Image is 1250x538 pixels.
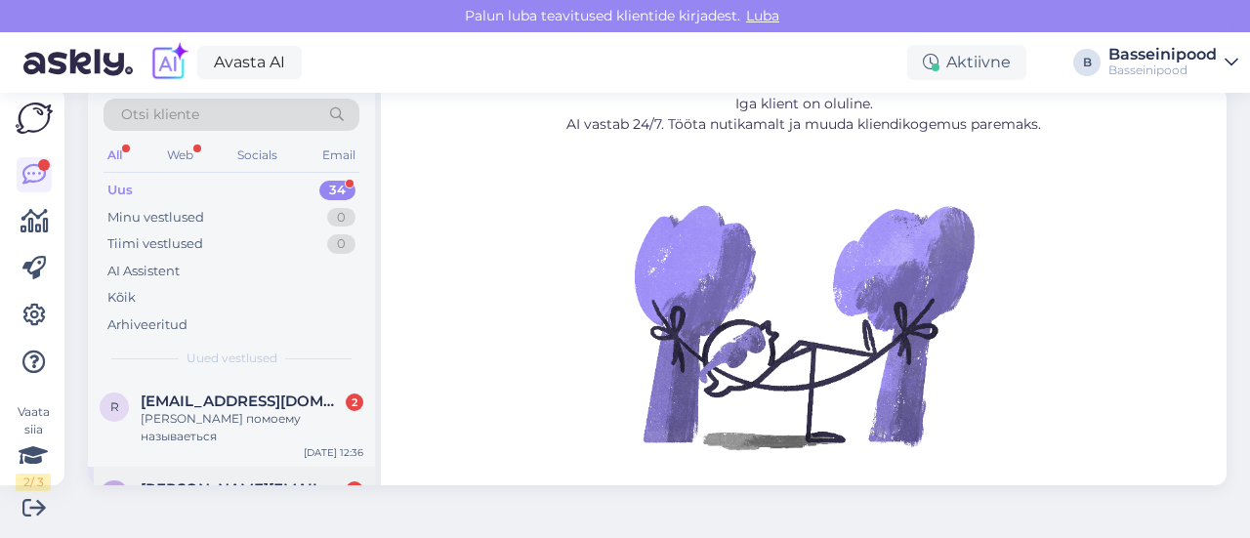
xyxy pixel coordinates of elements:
img: Askly Logo [16,103,53,134]
div: Basseinipood [1108,47,1217,62]
a: BasseinipoodBasseinipood [1108,47,1238,78]
div: Vaata siia [16,403,51,491]
img: explore-ai [148,42,189,83]
img: No Chat active [628,150,979,502]
div: Kõik [107,288,136,308]
div: 0 [327,234,355,254]
div: Minu vestlused [107,208,204,228]
span: Andrei@kissolovo.ru [141,480,344,498]
span: Otsi kliente [121,104,199,125]
div: Web [163,143,197,168]
div: Arhiveeritud [107,315,187,335]
div: [PERSON_NAME] помоему называеться [141,410,363,445]
div: 0 [327,208,355,228]
div: Aktiivne [907,45,1026,80]
div: Uus [107,181,133,200]
div: Email [318,143,359,168]
span: roza.71@inbox.ru [141,393,344,410]
a: Avasta AI [197,46,302,79]
span: Luba [740,7,785,24]
div: 2 / 3 [16,474,51,491]
div: [DATE] 12:36 [304,445,363,460]
div: All [104,143,126,168]
span: r [110,399,119,414]
div: Tiimi vestlused [107,234,203,254]
div: 2 [346,393,363,411]
div: 1 [346,481,363,499]
span: Uued vestlused [187,350,277,367]
div: Socials [233,143,281,168]
div: B [1073,49,1101,76]
div: AI Assistent [107,262,180,281]
div: 34 [319,181,355,200]
div: Basseinipood [1108,62,1217,78]
p: Iga klient on oluline. AI vastab 24/7. Tööta nutikamalt ja muuda kliendikogemus paremaks. [520,94,1088,135]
